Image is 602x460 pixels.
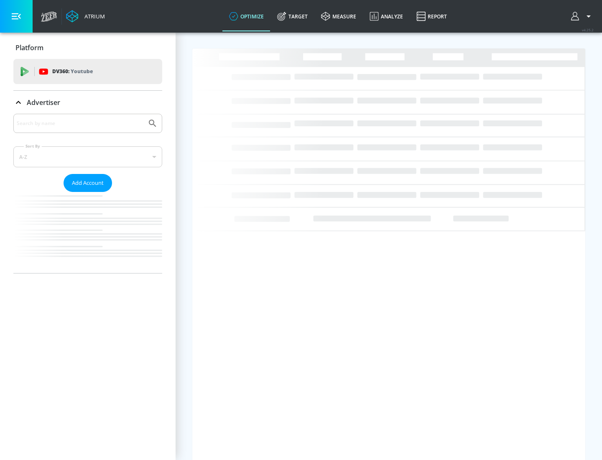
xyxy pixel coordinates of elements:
[71,67,93,76] p: Youtube
[13,91,162,114] div: Advertiser
[52,67,93,76] p: DV360:
[27,98,60,107] p: Advertiser
[66,10,105,23] a: Atrium
[13,114,162,273] div: Advertiser
[81,13,105,20] div: Atrium
[13,59,162,84] div: DV360: Youtube
[13,146,162,167] div: A-Z
[64,174,112,192] button: Add Account
[72,178,104,188] span: Add Account
[314,1,363,31] a: measure
[24,143,42,149] label: Sort By
[13,192,162,273] nav: list of Advertiser
[410,1,454,31] a: Report
[13,36,162,59] div: Platform
[17,118,143,129] input: Search by name
[582,28,594,32] span: v 4.25.2
[363,1,410,31] a: Analyze
[222,1,270,31] a: optimize
[15,43,43,52] p: Platform
[270,1,314,31] a: Target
